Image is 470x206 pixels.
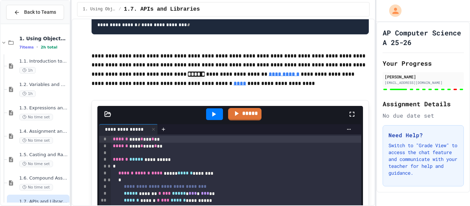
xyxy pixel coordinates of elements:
span: 1.6. Compound Assignment Operators [19,175,68,181]
h1: AP Computer Science A 25-26 [383,28,464,47]
span: 1h [19,67,36,74]
h2: Your Progress [383,58,464,68]
span: Back to Teams [24,9,56,16]
span: • [36,44,38,50]
span: 1.7. APIs and Libraries [124,5,200,13]
div: [PERSON_NAME] [385,74,462,80]
p: Switch to "Grade View" to access the chat feature and communicate with your teacher for help and ... [388,142,458,176]
span: 1.5. Casting and Ranges of Values [19,152,68,158]
span: 1. Using Objects and Methods [83,7,116,12]
span: No time set [19,161,53,167]
span: No time set [19,137,53,144]
div: [EMAIL_ADDRESS][DOMAIN_NAME] [385,80,462,85]
span: No time set [19,184,53,191]
span: 1.1. Introduction to Algorithms, Programming, and Compilers [19,58,68,64]
span: 7 items [19,45,34,50]
div: My Account [382,3,403,19]
span: 1.4. Assignment and Input [19,129,68,134]
span: No time set [19,114,53,120]
div: No due date set [383,111,464,120]
h2: Assignment Details [383,99,464,109]
span: 1.3. Expressions and Output [New] [19,105,68,111]
h3: Need Help? [388,131,458,139]
button: Back to Teams [6,5,64,20]
span: 1. Using Objects and Methods [19,35,68,42]
span: 2h total [41,45,57,50]
span: 1.7. APIs and Libraries [19,199,68,205]
span: / [119,7,121,12]
span: 1.2. Variables and Data Types [19,82,68,88]
span: 1h [19,90,36,97]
